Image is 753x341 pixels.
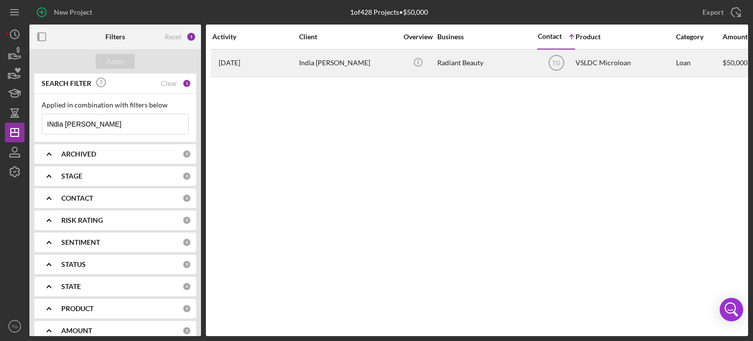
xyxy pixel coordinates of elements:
div: 0 [182,150,191,158]
div: 1 [182,79,191,88]
button: Apply [96,54,135,69]
div: 1 of 428 Projects • $50,000 [350,8,428,16]
div: 1 [186,32,196,42]
div: Loan [676,50,722,76]
div: Product [576,33,674,41]
div: Apply [106,54,125,69]
div: 0 [182,304,191,313]
div: Contact [538,32,562,40]
b: AMOUNT [61,327,92,335]
button: Export [693,2,748,22]
div: Overview [400,33,436,41]
div: 0 [182,216,191,225]
b: PRODUCT [61,305,94,313]
div: 0 [182,282,191,291]
div: Business [437,33,535,41]
div: Clear [161,79,177,87]
b: SENTIMENT [61,238,100,246]
div: Radiant Beauty [437,50,535,76]
div: Export [703,2,724,22]
div: 0 [182,172,191,181]
b: Filters [105,33,125,41]
text: TG [11,324,18,329]
div: 0 [182,260,191,269]
b: STAGE [61,172,82,180]
b: SEARCH FILTER [42,79,91,87]
div: 0 [182,238,191,247]
b: STATE [61,283,81,290]
div: Activity [212,33,298,41]
text: TG [552,60,560,67]
button: TG [5,316,25,336]
div: New Project [54,2,92,22]
div: Category [676,33,722,41]
time: 2024-10-01 06:01 [219,59,240,67]
button: New Project [29,2,102,22]
div: VSLDC Microloan [576,50,674,76]
div: Open Intercom Messenger [720,298,743,321]
b: RISK RATING [61,216,103,224]
div: 0 [182,326,191,335]
div: 0 [182,194,191,203]
div: Applied in combination with filters below [42,101,189,109]
b: ARCHIVED [61,150,96,158]
div: Reset [165,33,181,41]
div: India [PERSON_NAME] [299,50,397,76]
div: Client [299,33,397,41]
b: STATUS [61,261,86,268]
b: CONTACT [61,194,93,202]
